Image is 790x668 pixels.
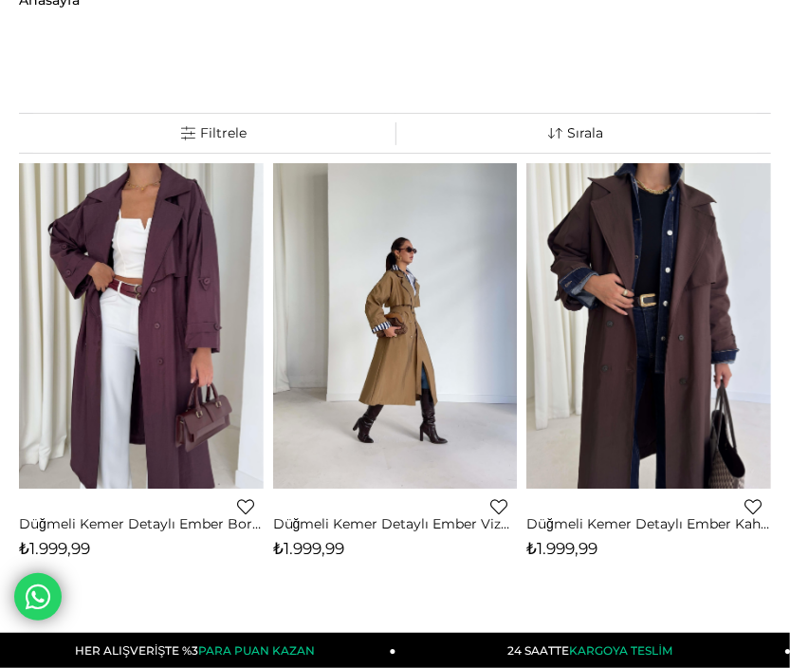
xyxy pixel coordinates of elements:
span: ₺1.999,99 [19,539,90,558]
span: KARGOYA TESLİM [570,643,672,658]
span: ₺1.999,99 [526,539,597,558]
a: Düğmeli Kemer Detaylı Ember Vizon Kadın Trenç 26K014 [273,515,518,532]
a: Favorilere Ekle [744,498,762,515]
a: Filtreleme [33,114,395,153]
a: Favorilere Ekle [237,498,254,515]
a: Düğmeli Kemer Detaylı Ember Kahve Kadın Trenç 26K014 [526,515,771,532]
img: Düğmeli Kemer Detaylı Ember Kahve Kadın Trenç 26K014 [526,163,771,490]
a: HER ALIŞVERİŞTE %3PARA PUAN KAZAN [1,633,396,668]
a: Düğmeli Kemer Detaylı Ember Bordo Kadın Trenç 26K014 [19,515,264,532]
a: Favorilere Ekle [490,498,507,515]
img: Düğmeli Kemer Detaylı Ember Bordo Kadın Trenç 26K014 [19,163,264,490]
span: ₺1.999,99 [273,539,344,558]
span: PARA PUAN KAZAN [198,643,315,658]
